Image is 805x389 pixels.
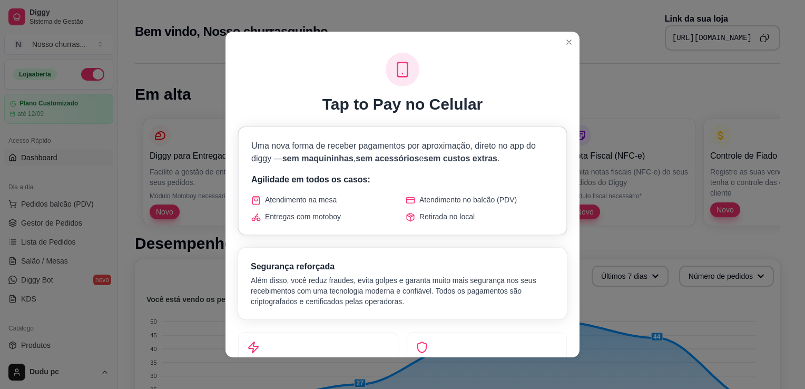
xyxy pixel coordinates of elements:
span: sem custos extras [424,154,497,163]
p: Além disso, você reduz fraudes, evita golpes e garanta muito mais segurança nos seus recebimentos... [251,275,554,307]
span: Atendimento na mesa [265,194,337,205]
span: Atendimento no balcão (PDV) [419,194,517,205]
span: Entregas com motoboy [265,211,341,222]
p: Uma nova forma de receber pagamentos por aproximação, direto no app do diggy — , e . [251,140,554,165]
h1: Tap to Pay no Celular [322,95,483,114]
span: sem acessórios [356,154,419,163]
button: Close [561,34,577,51]
p: Agilidade em todos os casos: [251,173,554,186]
span: Retirada no local [419,211,475,222]
span: sem maquininhas [282,154,354,163]
h3: Segurança reforçada [251,260,554,273]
